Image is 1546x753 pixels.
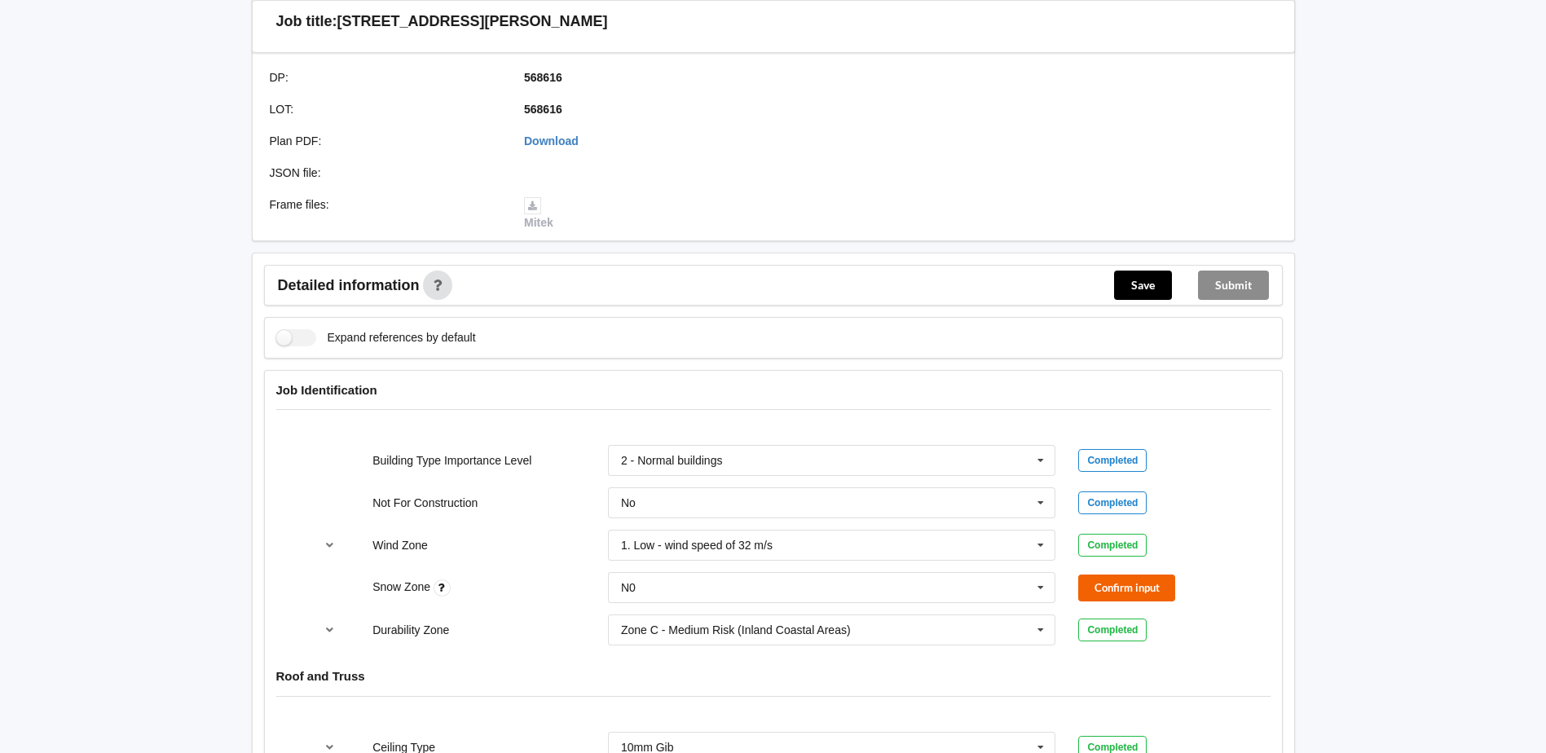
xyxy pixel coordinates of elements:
h3: Job title: [276,12,337,31]
div: Completed [1078,491,1147,514]
div: JSON file : [258,165,513,181]
label: Expand references by default [276,329,476,346]
div: DP : [258,69,513,86]
div: 1. Low - wind speed of 32 m/s [621,539,773,551]
div: LOT : [258,101,513,117]
a: Mitek [524,198,553,229]
h4: Job Identification [276,382,1271,398]
div: 2 - Normal buildings [621,455,723,466]
div: Frame files : [258,196,513,231]
h4: Roof and Truss [276,668,1271,684]
div: Plan PDF : [258,133,513,149]
label: Wind Zone [372,539,428,552]
label: Not For Construction [372,496,478,509]
button: reference-toggle [314,531,346,560]
span: Detailed information [278,278,420,293]
b: 568616 [524,71,562,84]
button: Save [1114,271,1172,300]
h3: [STREET_ADDRESS][PERSON_NAME] [337,12,608,31]
div: Completed [1078,619,1147,641]
div: Completed [1078,449,1147,472]
div: No [621,497,636,509]
label: Building Type Importance Level [372,454,531,467]
b: 568616 [524,103,562,116]
a: Download [524,134,579,148]
label: Durability Zone [372,623,449,636]
div: N0 [621,582,636,593]
button: Confirm input [1078,575,1175,601]
div: 10mm Gib [621,742,674,753]
div: Zone C - Medium Risk (Inland Coastal Areas) [621,624,851,636]
button: reference-toggle [314,615,346,645]
div: Completed [1078,534,1147,557]
label: Snow Zone [372,580,434,593]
